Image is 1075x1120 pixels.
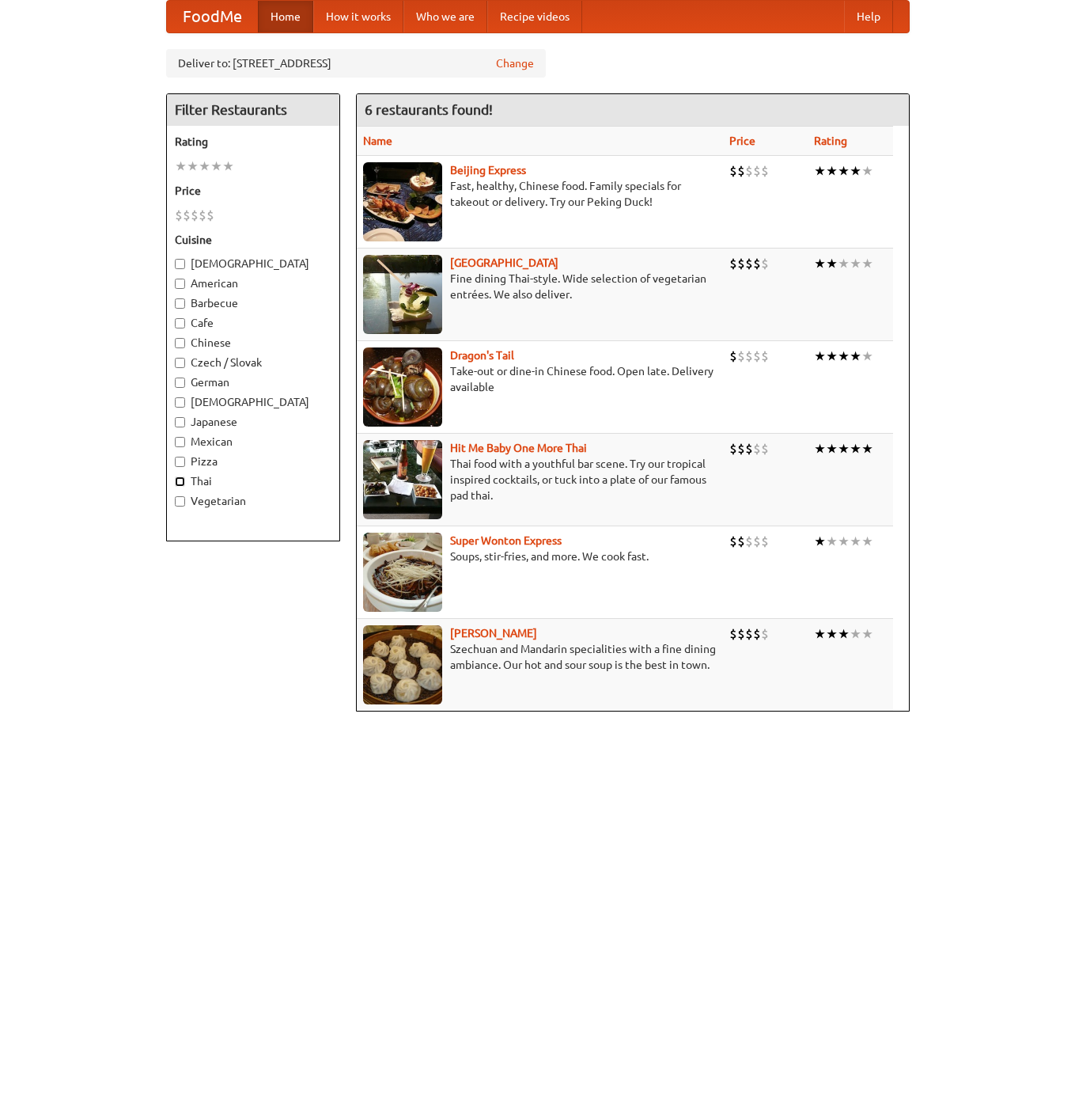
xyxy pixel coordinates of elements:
a: [GEOGRAPHIC_DATA] [450,256,558,269]
a: FoodMe [167,1,258,32]
b: Beijing Express [450,164,526,177]
li: ★ [175,158,187,175]
label: Cafe [175,315,331,331]
p: Fine dining Thai-style. Wide selection of vegetarian entrées. We also deliver. [363,271,717,302]
p: Soups, stir-fries, and more. We cook fast. [363,549,717,564]
li: ★ [850,347,861,365]
a: Who we are [403,1,487,32]
li: ★ [850,440,861,457]
div: Deliver to: [STREET_ADDRESS] [166,49,546,78]
li: $ [199,207,206,224]
li: ★ [838,162,850,180]
li: ★ [838,440,850,457]
li: ★ [850,625,861,643]
li: ★ [826,625,838,643]
input: Czech / Slovak [175,358,185,368]
li: ★ [838,255,850,272]
li: $ [191,207,199,224]
p: Take-out or dine-in Chinese food. Open late. Delivery available [363,363,717,395]
label: Mexican [175,434,331,450]
li: ★ [814,347,826,365]
input: Thai [175,476,185,487]
input: Mexican [175,437,185,447]
label: American [175,275,331,291]
li: ★ [187,158,199,175]
li: $ [737,533,745,550]
input: Chinese [175,338,185,348]
li: $ [183,207,191,224]
img: beijing.jpg [363,162,442,241]
li: $ [753,533,761,550]
li: $ [761,440,769,457]
li: $ [729,533,737,550]
a: Rating [814,135,847,147]
li: $ [753,255,761,272]
label: Chinese [175,335,331,351]
input: German [175,378,185,388]
label: [DEMOGRAPHIC_DATA] [175,256,331,271]
li: ★ [814,162,826,180]
label: German [175,374,331,390]
img: shandong.jpg [363,625,442,704]
p: Szechuan and Mandarin specialities with a fine dining ambiance. Our hot and sour soup is the best... [363,641,717,673]
input: [DEMOGRAPHIC_DATA] [175,259,185,269]
li: ★ [861,347,873,365]
ng-pluralize: 6 restaurants found! [365,102,493,117]
li: $ [753,162,761,180]
a: Home [258,1,313,32]
li: ★ [850,162,861,180]
label: Czech / Slovak [175,355,331,370]
label: Japanese [175,414,331,430]
li: $ [737,162,745,180]
h5: Price [175,183,331,199]
li: ★ [826,162,838,180]
li: $ [745,255,753,272]
a: Super Wonton Express [450,534,562,547]
label: Barbecue [175,295,331,311]
li: $ [737,347,745,365]
li: ★ [814,625,826,643]
li: $ [737,625,745,643]
input: American [175,279,185,289]
li: $ [753,347,761,365]
li: ★ [850,533,861,550]
input: Cafe [175,318,185,328]
a: Hit Me Baby One More Thai [450,442,587,454]
a: [PERSON_NAME] [450,627,537,640]
li: $ [745,533,753,550]
li: ★ [814,533,826,550]
li: ★ [826,347,838,365]
a: Recipe videos [487,1,582,32]
label: [DEMOGRAPHIC_DATA] [175,394,331,410]
img: babythai.jpg [363,440,442,519]
li: $ [761,255,769,272]
a: Dragon's Tail [450,349,514,362]
li: $ [729,440,737,457]
li: $ [729,162,737,180]
li: ★ [861,440,873,457]
li: ★ [861,533,873,550]
input: [DEMOGRAPHIC_DATA] [175,397,185,408]
li: $ [761,347,769,365]
li: ★ [814,440,826,457]
h4: Filter Restaurants [167,94,339,126]
img: superwonton.jpg [363,533,442,612]
li: $ [729,625,737,643]
li: ★ [814,255,826,272]
label: Vegetarian [175,493,331,509]
li: $ [729,347,737,365]
li: ★ [861,625,873,643]
img: satay.jpg [363,255,442,334]
a: Change [496,55,534,71]
input: Pizza [175,457,185,467]
li: $ [745,440,753,457]
h5: Rating [175,134,331,150]
li: $ [761,533,769,550]
input: Japanese [175,417,185,427]
li: $ [729,255,737,272]
a: Price [729,135,755,147]
li: ★ [210,158,222,175]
